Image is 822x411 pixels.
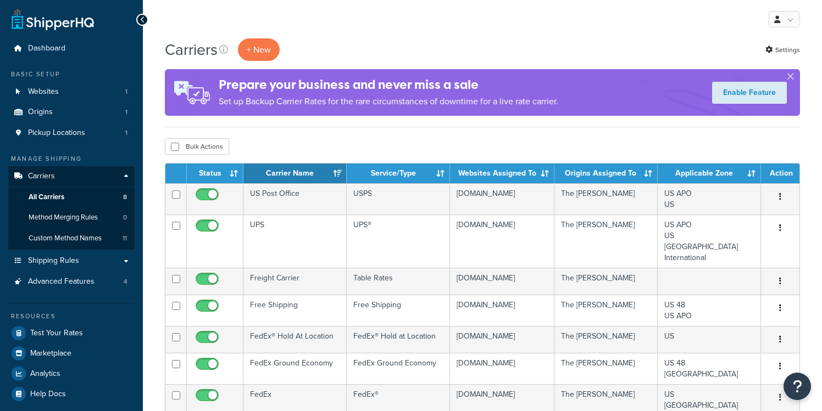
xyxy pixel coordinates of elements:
th: Applicable Zone: activate to sort column ascending [658,164,761,183]
button: Bulk Actions [165,138,229,155]
th: Service/Type: activate to sort column ascending [347,164,450,183]
li: Pickup Locations [8,123,135,143]
span: 1 [125,87,127,97]
span: 4 [124,277,127,286]
span: Dashboard [28,44,65,53]
td: US Post Office [243,183,347,215]
span: Shipping Rules [28,256,79,266]
span: Marketplace [30,349,71,358]
div: Basic Setup [8,70,135,79]
a: Test Your Rates [8,323,135,343]
span: Test Your Rates [30,329,83,338]
span: Pickup Locations [28,128,85,138]
span: 0 [123,213,127,222]
a: Settings [765,42,800,58]
a: Websites 1 [8,82,135,102]
td: US 48 US APO [658,295,761,326]
li: Carriers [8,166,135,250]
li: Origins [8,102,135,122]
a: Help Docs [8,384,135,404]
button: + New [238,38,280,61]
td: FedEx® Hold at Location [347,326,450,353]
h1: Carriers [165,39,218,60]
a: Enable Feature [712,82,787,104]
a: Origins 1 [8,102,135,122]
a: Marketplace [8,344,135,363]
li: Custom Method Names [8,228,135,249]
li: Websites [8,82,135,102]
td: FedEx Ground Economy [243,353,347,384]
img: ad-rules-rateshop-fe6ec290ccb7230408bd80ed9643f0289d75e0ffd9eb532fc0e269fcd187b520.png [165,69,219,116]
li: All Carriers [8,187,135,207]
td: US [658,326,761,353]
a: ShipperHQ Home [12,8,94,30]
td: FedEx® Hold At Location [243,326,347,353]
td: Table Rates [347,268,450,295]
th: Websites Assigned To: activate to sort column ascending [450,164,554,183]
td: US APO US [GEOGRAPHIC_DATA] International [658,215,761,268]
th: Status: activate to sort column ascending [187,164,243,183]
td: The [PERSON_NAME] [554,353,658,384]
span: 8 [123,193,127,202]
td: The [PERSON_NAME] [554,268,658,295]
td: [DOMAIN_NAME] [450,268,554,295]
td: The [PERSON_NAME] [554,326,658,353]
td: The [PERSON_NAME] [554,295,658,326]
li: Method Merging Rules [8,207,135,228]
span: Websites [28,87,59,97]
span: 1 [125,128,127,138]
span: All Carriers [29,193,64,202]
h4: Prepare your business and never miss a sale [219,76,558,94]
p: Set up Backup Carrier Rates for the rare circumstances of downtime for a live rate carrier. [219,94,558,109]
td: Free Shipping [347,295,450,326]
a: Pickup Locations 1 [8,123,135,143]
a: Custom Method Names 11 [8,228,135,249]
span: Origins [28,108,53,117]
td: Free Shipping [243,295,347,326]
td: USPS [347,183,450,215]
a: Analytics [8,364,135,384]
a: Dashboard [8,38,135,59]
td: US 48 [GEOGRAPHIC_DATA] [658,353,761,384]
a: Shipping Rules [8,251,135,271]
td: UPS [243,215,347,268]
a: Advanced Features 4 [8,272,135,292]
span: Help Docs [30,390,66,399]
th: Origins Assigned To: activate to sort column ascending [554,164,658,183]
td: [DOMAIN_NAME] [450,295,554,326]
td: The [PERSON_NAME] [554,215,658,268]
td: The [PERSON_NAME] [554,183,658,215]
td: Freight Carrier [243,268,347,295]
td: FedEx Ground Economy [347,353,450,384]
span: Custom Method Names [29,234,102,243]
button: Open Resource Center [784,373,811,400]
th: Action [761,164,799,183]
td: [DOMAIN_NAME] [450,353,554,384]
span: Advanced Features [28,277,95,286]
a: Carriers [8,166,135,187]
li: Advanced Features [8,272,135,292]
div: Manage Shipping [8,154,135,164]
td: [DOMAIN_NAME] [450,326,554,353]
span: Carriers [28,172,55,181]
td: US APO US [658,183,761,215]
div: Resources [8,312,135,321]
a: All Carriers 8 [8,187,135,207]
span: Method Merging Rules [29,213,98,222]
td: UPS® [347,215,450,268]
th: Carrier Name: activate to sort column ascending [243,164,347,183]
span: 11 [123,234,127,243]
a: Method Merging Rules 0 [8,207,135,228]
td: [DOMAIN_NAME] [450,215,554,268]
td: [DOMAIN_NAME] [450,183,554,215]
span: Analytics [30,369,60,379]
span: 1 [125,108,127,117]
